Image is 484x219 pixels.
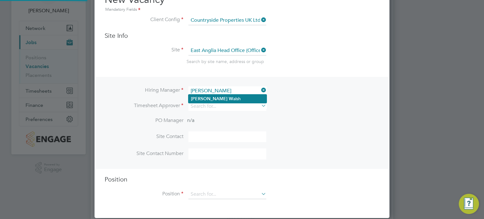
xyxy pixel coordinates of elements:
[105,102,183,109] label: Timesheet Approver
[191,96,228,101] b: [PERSON_NAME]
[188,46,266,55] input: Search for...
[105,133,183,140] label: Site Contact
[188,102,266,111] input: Search for...
[105,47,183,53] label: Site
[188,95,267,103] li: alsh
[105,117,183,124] label: PO Manager
[188,16,266,25] input: Search for...
[105,150,183,157] label: Site Contact Number
[188,190,266,199] input: Search for...
[187,117,194,124] span: n/a
[187,59,264,64] span: Search by site name, address or group
[229,96,233,101] b: W
[105,87,183,94] label: Hiring Manager
[105,32,379,40] h3: Site Info
[105,191,183,197] label: Position
[188,86,266,95] input: Search for...
[105,6,379,13] div: Mandatory Fields
[459,194,479,214] button: Engage Resource Center
[105,16,183,23] label: Client Config
[105,175,379,183] h3: Position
